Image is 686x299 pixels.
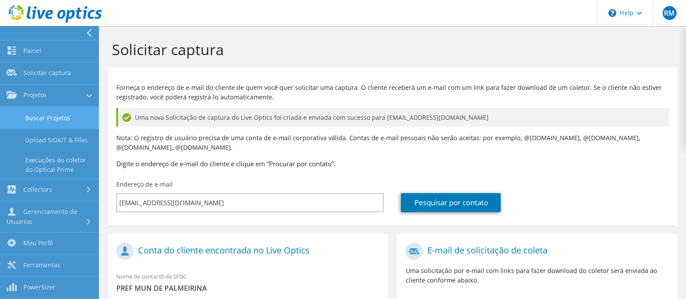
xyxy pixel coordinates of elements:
span: Uma nova Solicitação de captura do Live Optics foi criada e enviada com sucesso para [EMAIL_ADDRE... [135,113,489,122]
p: Uma solicitação por e-mail com links para fazer download do coletor será enviada ao cliente confo... [405,266,668,285]
a: Pesquisar por contato [401,193,501,212]
p: Forneça o endereço de e-mail do cliente de quem você quer solicitar uma captura. O cliente recebe... [116,83,669,102]
h1: E-mail de solicitação de coleta [405,243,664,260]
span: RM [663,6,676,20]
p: Nota: O registro de usuário precisa de uma conta de e-mail corporativa válida. Contas de e-mail p... [116,133,669,152]
div: Nome de conta/ID de SFDC [108,267,388,297]
h1: Solicitar captura [112,40,669,59]
label: Endereço de e-mail [116,180,173,189]
span: PREF MUN DE PALMEIRINA [116,283,379,293]
svg: \n [608,9,616,17]
h1: Conta do cliente encontrada no Live Optics [116,243,375,260]
h3: Digite o endereço de e-mail do cliente e clique em “Procurar por contato”. [116,159,669,168]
